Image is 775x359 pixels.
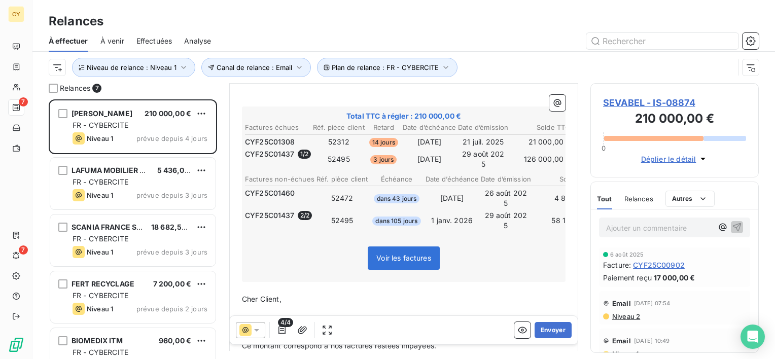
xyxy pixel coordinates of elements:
th: Date d’échéance [402,122,456,133]
span: dans 43 jours [374,194,420,203]
span: Niveau 1 [87,191,113,199]
span: FR - CYBERCITE [73,234,128,243]
span: FR - CYBERCITE [73,177,128,186]
span: CYF25C00902 [633,260,685,270]
span: 4/4 [278,318,293,327]
td: 58 140,00 € [533,210,593,231]
th: Factures non-échues [244,174,315,185]
th: Date d’émission [480,174,532,185]
span: Niveau 1 [87,134,113,142]
span: Tout [597,195,612,203]
span: FR - CYBERCITE [73,348,128,356]
span: Facture : [603,260,631,270]
span: Voir les factures [376,254,431,262]
span: Total TTC à régler : 210 000,00 € [243,111,564,121]
button: Envoyer [535,322,572,338]
span: 6 août 2025 [610,252,644,258]
th: Échéance [369,174,424,185]
span: 5 436,00 € [157,166,196,174]
td: [DATE] [402,149,456,170]
input: Rechercher [586,33,738,49]
span: 18 682,50 € [151,223,193,231]
span: Ce montant correspond à nos factures restées impayées. [242,341,436,350]
span: Niveau 2 [611,312,640,320]
div: Open Intercom Messenger [741,325,765,349]
td: 52495 [316,210,369,231]
button: Canal de relance : Email [201,58,311,77]
td: 26 août 2025 [480,188,532,209]
span: 0 [602,144,606,152]
span: Analyse [184,36,211,46]
td: 4 860,00 € [533,188,593,209]
span: 210 000,00 € [145,109,191,118]
td: 29 août 2025 [457,149,509,170]
span: À venir [100,36,124,46]
span: 17 000,00 € [654,272,695,283]
button: Déplier le détail [638,153,712,165]
th: Solde TTC [533,174,593,185]
span: CYF25C01308 [245,137,295,147]
td: 52472 [316,188,369,209]
th: Factures échues [244,122,311,133]
span: Niveau de relance : Niveau 1 [87,63,177,71]
th: Date d’émission [457,122,509,133]
span: FR - CYBERCITE [73,291,128,300]
span: Niveau 1 [611,350,639,358]
span: 7 [19,245,28,255]
img: Logo LeanPay [8,337,24,353]
span: prévue depuis 4 jours [136,134,207,142]
span: BIOMEDIX ITM [72,336,123,345]
button: Autres [665,191,715,207]
td: CYF25C01437 [244,210,315,221]
span: 3 jours [370,155,397,164]
span: Plan de relance : FR - CYBERCITE [332,63,439,71]
button: Plan de relance : FR - CYBERCITE [317,58,457,77]
span: 14 jours [369,138,398,147]
span: prévue depuis 3 jours [136,191,207,199]
div: CY [8,6,24,22]
td: [DATE] [425,188,479,209]
div: grid [49,99,217,359]
td: 29 août 2025 [480,210,532,231]
span: Relances [60,83,90,93]
td: CYF25C01460 [244,188,315,199]
span: prévue depuis 2 jours [136,305,207,313]
span: [DATE] 10:49 [634,338,670,344]
span: Cher Client, [242,295,281,303]
h3: Relances [49,12,103,30]
span: 7 [19,97,28,106]
span: 960,00 € [159,336,191,345]
span: LAFUMA MOBILIER S.A.S [72,166,159,174]
th: Date d’échéance [425,174,479,185]
span: [DATE] 07:54 [634,300,671,306]
span: SEVABEL - IS-08874 [603,96,746,110]
span: Déplier le détail [641,154,696,164]
span: Relances [624,195,653,203]
td: 52312 [312,136,365,148]
th: Réf. pièce client [316,174,369,185]
button: Niveau de relance : Niveau 1 [72,58,195,77]
span: Canal de relance : Email [217,63,292,71]
span: 2 / 2 [298,211,312,220]
span: CYF25C01437 [245,149,295,159]
td: [DATE] [402,136,456,148]
span: [PERSON_NAME] [72,109,132,118]
span: 7 [92,84,101,93]
span: FR - CYBERCITE [73,121,128,129]
td: 21 000,00 € [510,136,571,148]
span: dans 105 jours [372,217,420,226]
span: Email [612,299,631,307]
th: Solde TTC [510,122,571,133]
h3: 210 000,00 € [603,110,746,130]
span: FERT RECYCLAGE [72,279,134,288]
span: Niveau 1 [87,248,113,256]
span: Email [612,337,631,345]
span: Niveau 1 [87,305,113,313]
span: 1 / 2 [298,150,311,159]
span: Effectuées [136,36,172,46]
span: À effectuer [49,36,88,46]
td: 21 juil. 2025 [457,136,509,148]
td: 52495 [312,149,365,170]
th: Réf. pièce client [312,122,365,133]
span: prévue depuis 3 jours [136,248,207,256]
